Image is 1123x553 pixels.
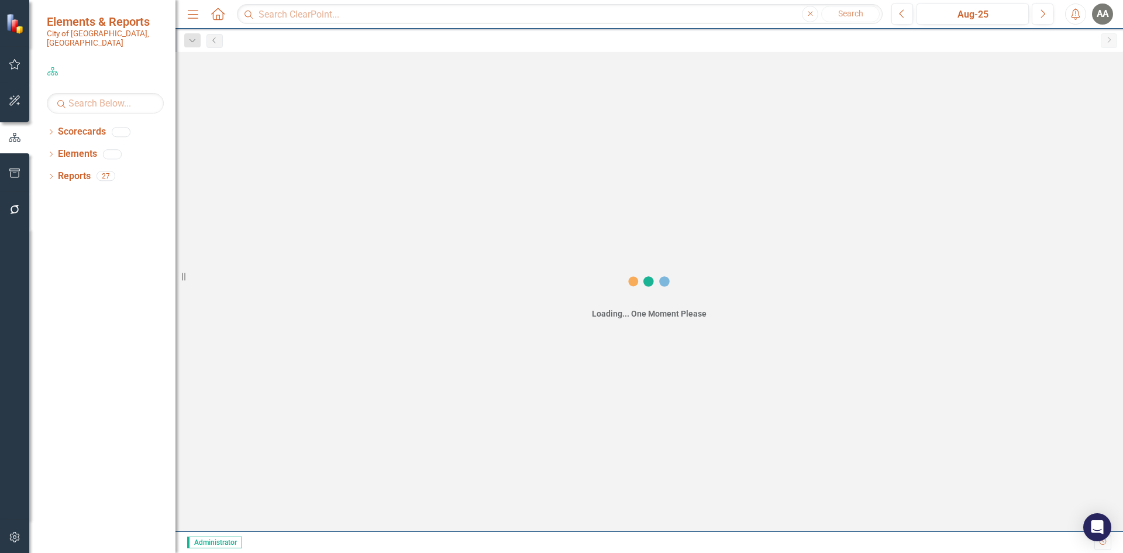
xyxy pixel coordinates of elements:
button: Aug-25 [917,4,1029,25]
span: Search [838,9,863,18]
button: AA [1092,4,1113,25]
input: Search Below... [47,93,164,114]
a: Reports [58,170,91,183]
a: Elements [58,147,97,161]
span: Elements & Reports [47,15,164,29]
div: Loading... One Moment Please [592,308,707,320]
button: Search [821,6,880,22]
a: Scorecards [58,125,106,139]
input: Search ClearPoint... [237,4,883,25]
div: 27 [97,171,115,181]
small: City of [GEOGRAPHIC_DATA], [GEOGRAPHIC_DATA] [47,29,164,48]
img: ClearPoint Strategy [6,13,26,34]
span: Administrator [187,537,242,548]
div: Open Intercom Messenger [1083,513,1111,541]
div: Aug-25 [921,8,1025,22]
